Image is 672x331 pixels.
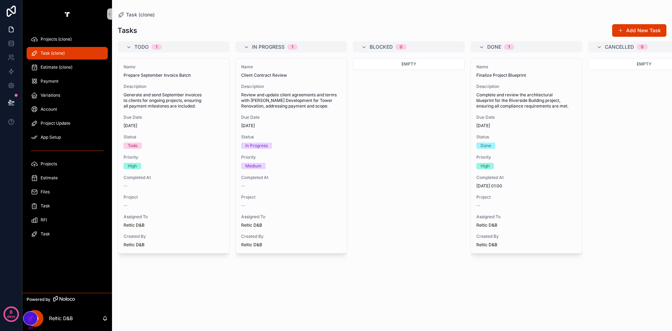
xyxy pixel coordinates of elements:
[27,228,108,240] a: Task
[27,158,108,170] a: Projects
[118,26,137,35] h1: Tasks
[134,43,149,50] span: Todo
[41,78,58,84] span: Payment
[27,117,108,130] a: Project Update
[476,234,576,239] span: Created By
[292,44,293,50] div: 1
[27,103,108,116] a: Account
[128,143,138,149] div: Todo
[27,186,108,198] a: Files
[241,203,245,208] span: --
[476,115,576,120] span: Due Date
[245,143,268,149] div: In Progress
[470,58,582,254] a: NameFinalize Project BlueprintDescriptionComplete and review the architectural blueprint for the ...
[62,8,73,20] img: App logo
[124,194,224,200] span: Project
[49,315,73,322] p: Reltic D&B
[241,73,341,78] span: Client Contract Review
[41,189,50,195] span: Files
[476,194,576,200] span: Project
[126,11,155,18] span: Task (clone)
[241,242,262,248] span: Reltic D&B
[124,84,224,89] span: Description
[118,11,155,18] a: Task (clone)
[41,64,72,70] span: Estimate (clone)
[612,24,666,37] button: Add New Task
[241,222,262,228] a: Reltic D&B
[487,43,501,50] span: Done
[476,175,576,180] span: Completed At
[22,293,112,306] a: Powered by
[124,234,224,239] span: Created By
[124,134,224,140] span: Status
[41,92,60,98] span: Variations
[235,58,347,254] a: NameClient Contract ReviewDescriptionReview and update client agreements and terms with [PERSON_N...
[124,123,224,129] span: [DATE]
[605,43,634,50] span: Cancelled
[118,58,230,254] a: NamePrepare September Invoice BatchDescriptionGenerate and send September invoices to clients for...
[41,106,57,112] span: Account
[7,311,15,321] p: days
[476,222,497,228] a: Reltic D&B
[476,92,576,109] span: Complete and review the architectural blueprint for the Riverside Building project, ensuring all ...
[641,44,644,50] div: 0
[508,44,510,50] div: 1
[401,61,416,67] span: Empty
[124,183,128,189] span: --
[124,92,224,109] span: Generate and send September invoices to clients for ongoing projects, ensuring all payment milest...
[27,75,108,88] a: Payment
[41,50,65,56] span: Task (clone)
[252,43,285,50] span: In Progress
[476,123,576,129] span: [DATE]
[241,115,341,120] span: Due Date
[124,175,224,180] span: Completed At
[9,309,13,316] p: 8
[241,64,341,70] span: Name
[400,44,402,50] div: 0
[41,175,58,181] span: Estimate
[370,43,393,50] span: Blocked
[27,61,108,74] a: Estimate (clone)
[27,172,108,184] a: Estimate
[27,89,108,102] a: Variations
[27,33,108,46] a: Projects (clone)
[241,234,341,239] span: Created By
[124,222,145,228] a: Reltic D&B
[241,84,341,89] span: Description
[124,64,224,70] span: Name
[124,242,145,248] a: Reltic D&B
[637,61,651,67] span: Empty
[22,28,112,249] div: scrollable content
[481,163,490,169] div: High
[41,217,47,223] span: RFI
[241,123,341,129] span: [DATE]
[476,84,576,89] span: Description
[476,73,576,78] span: Finalize Project Blueprint
[124,203,128,208] span: --
[41,231,50,237] span: Task
[27,200,108,212] a: Task
[241,154,341,160] span: Priority
[41,161,57,167] span: Projects
[41,120,70,126] span: Project Update
[241,183,245,189] span: --
[27,297,50,302] span: Powered by
[476,214,576,220] span: Assigned To
[481,143,491,149] div: Done
[124,154,224,160] span: Priority
[476,154,576,160] span: Priority
[27,214,108,226] a: RFI
[128,163,137,169] div: High
[124,73,224,78] span: Prepare September Invoice Batch
[476,64,576,70] span: Name
[41,203,50,209] span: Task
[27,131,108,144] a: App Setup
[476,242,497,248] a: Reltic D&B
[245,163,261,169] div: Medium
